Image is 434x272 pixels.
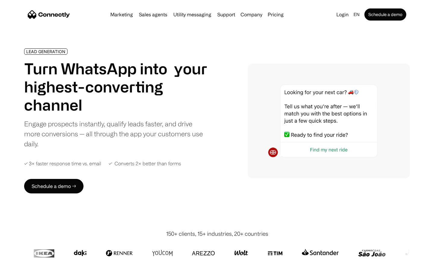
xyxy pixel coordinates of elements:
[108,161,181,167] div: ✓ Converts 2× better than forms
[354,10,360,19] div: en
[24,161,101,167] div: ✓ 3× faster response time vs. email
[364,8,406,21] a: Schedule a demo
[6,261,36,270] aside: Language selected: English
[215,12,237,17] a: Support
[265,12,286,17] a: Pricing
[171,12,214,17] a: Utility messaging
[12,261,36,270] ul: Language list
[26,49,65,54] div: LEAD GENERATION
[166,230,268,238] div: 150+ clients, 15+ industries, 20+ countries
[137,12,170,17] a: Sales agents
[108,12,135,17] a: Marketing
[24,60,207,114] h1: Turn WhatsApp into your highest-converting channel
[334,10,351,19] a: Login
[24,119,207,149] div: Engage prospects instantly, qualify leads faster, and drive more conversions — all through the ap...
[24,179,83,193] a: Schedule a demo →
[241,10,262,19] div: Company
